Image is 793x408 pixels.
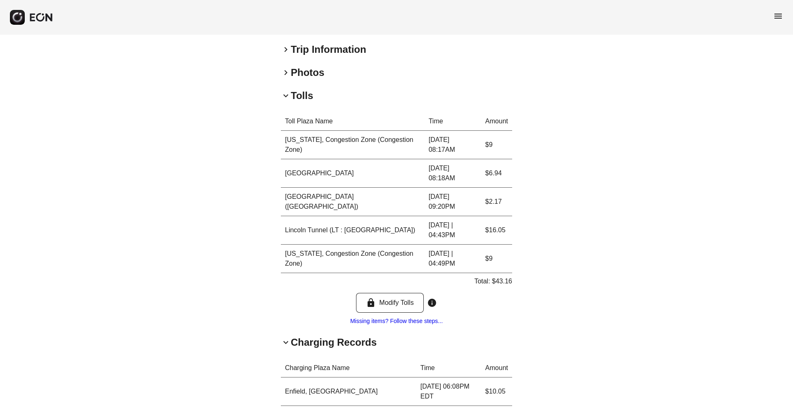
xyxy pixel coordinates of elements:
[425,131,481,159] td: [DATE] 08:17AM
[425,216,481,245] td: [DATE] | 04:43PM
[773,11,783,21] span: menu
[291,336,377,349] h2: Charging Records
[425,245,481,273] td: [DATE] | 04:49PM
[281,188,425,216] td: [GEOGRAPHIC_DATA] ([GEOGRAPHIC_DATA])
[281,68,291,78] span: keyboard_arrow_right
[281,159,425,188] td: [GEOGRAPHIC_DATA]
[425,159,481,188] td: [DATE] 08:18AM
[350,318,443,324] a: Missing items? Follow these steps...
[281,377,416,406] td: Enfield, [GEOGRAPHIC_DATA]
[281,216,425,245] td: Lincoln Tunnel (LT : [GEOGRAPHIC_DATA])
[427,298,437,308] span: info
[291,43,366,56] h2: Trip Information
[416,377,481,406] td: [DATE] 06:08PM EDT
[481,131,512,159] td: $9
[281,245,425,273] td: [US_STATE], Congestion Zone (Congestion Zone)
[366,298,376,308] span: lock
[481,377,512,406] td: $10.05
[291,66,324,79] h2: Photos
[281,91,291,101] span: keyboard_arrow_down
[416,359,481,377] th: Time
[481,159,512,188] td: $6.94
[481,359,512,377] th: Amount
[281,45,291,54] span: keyboard_arrow_right
[291,89,313,102] h2: Tolls
[481,216,512,245] td: $16.05
[425,188,481,216] td: [DATE] 09:20PM
[281,359,416,377] th: Charging Plaza Name
[481,112,512,131] th: Amount
[481,188,512,216] td: $2.17
[356,293,423,313] button: Modify Tolls
[281,337,291,347] span: keyboard_arrow_down
[281,112,425,131] th: Toll Plaza Name
[425,112,481,131] th: Time
[481,245,512,273] td: $9
[281,131,425,159] td: [US_STATE], Congestion Zone (Congestion Zone)
[474,276,512,286] p: Total: $43.16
